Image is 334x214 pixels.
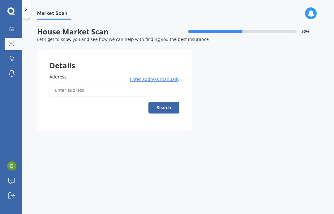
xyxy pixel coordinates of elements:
[37,50,192,69] div: Details
[37,10,71,19] span: Market Scan
[148,102,179,114] button: Search
[130,76,179,82] span: Enter address manually
[49,84,179,97] input: Enter address
[302,29,309,34] span: 50 %
[49,74,66,80] span: Address
[37,36,209,42] span: Let's get to know you and see how we can help with finding you the best insurance
[37,27,178,36] span: House Market Scan
[7,161,16,171] img: ACg8ocIVJeGlVFN3KzO1KHRWfS3An-JGvzFwH6suYG4ZlTBrO7C7nQ=s96-c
